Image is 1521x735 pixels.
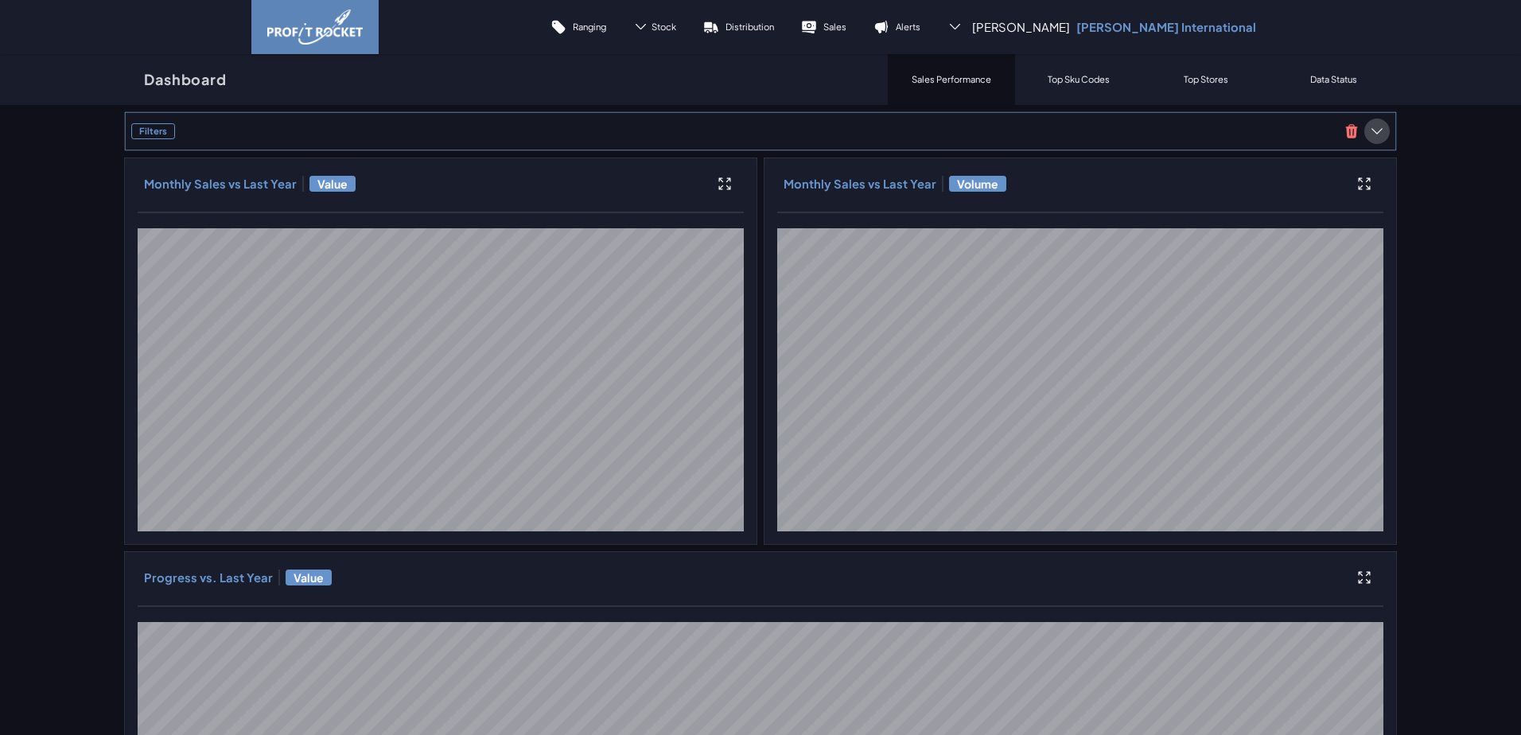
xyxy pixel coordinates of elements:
a: Sales [788,8,860,46]
a: Dashboard [124,54,247,105]
p: Top Sku Codes [1048,73,1110,85]
p: Data Status [1310,73,1357,85]
img: image [267,10,363,45]
h3: Monthly Sales vs Last Year [144,176,297,192]
p: Sales Performance [912,73,991,85]
p: Distribution [725,21,774,33]
a: Distribution [690,8,788,46]
span: [PERSON_NAME] [972,19,1070,35]
h3: Progress vs. Last Year [144,570,273,585]
p: Top Stores [1184,73,1228,85]
p: Sales [823,21,846,33]
p: [PERSON_NAME] International [1076,19,1256,35]
a: Alerts [860,8,934,46]
span: Value [286,570,332,585]
span: Stock [652,21,676,33]
span: Value [309,176,356,192]
p: Alerts [896,21,920,33]
p: Ranging [573,21,606,33]
h3: Filters [131,123,175,139]
a: Ranging [537,8,620,46]
h3: Monthly Sales vs Last Year [784,176,936,192]
span: Volume [949,176,1006,192]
